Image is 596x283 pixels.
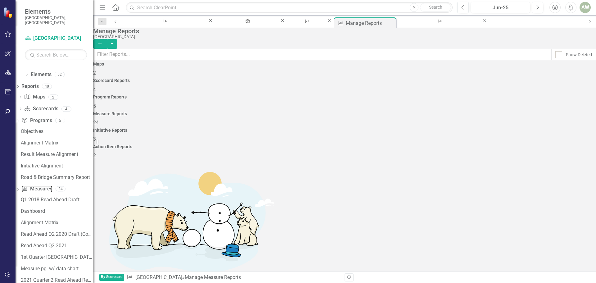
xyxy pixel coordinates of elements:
[19,172,93,182] a: Road & Bridge Summary Report
[25,35,87,42] a: [GEOGRAPHIC_DATA]
[31,71,52,78] a: Elements
[21,208,93,214] div: Dashboard
[19,229,93,239] a: Read Ahead Q2 2020 Draft (Copy)
[93,78,596,83] h4: Scorecard Reports
[19,149,93,159] a: Result Measure Alignment
[397,17,481,25] a: West Patching: quality of work performed
[55,118,65,123] div: 5
[56,186,65,192] div: 24
[55,72,65,77] div: 52
[25,15,87,25] small: [GEOGRAPHIC_DATA], [GEOGRAPHIC_DATA]
[128,23,202,31] div: Asphalt Overlay: quality of work performed
[93,128,596,133] h4: Initiative Reports
[25,49,87,60] input: Search Below...
[21,117,52,124] a: Programs
[135,274,182,280] a: [GEOGRAPHIC_DATA]
[286,17,327,25] a: Spring Sweeping
[93,112,596,116] h4: Measure Reports
[21,197,93,203] div: Q1 2018 Read Ahead Draft
[24,94,45,101] a: Maps
[471,2,530,13] button: Jun-25
[93,34,593,39] div: [GEOGRAPHIC_DATA]
[21,152,93,157] div: Result Measure Alignment
[93,49,552,60] input: Filter Reports...
[21,254,93,260] div: 1st Quarter [GEOGRAPHIC_DATA] Read Ahead Report
[403,23,476,31] div: West Patching: quality of work performed
[21,175,93,180] div: Road & Bridge Summary Report
[19,161,93,171] a: Initiative Alignment
[420,3,451,12] button: Search
[291,23,321,31] div: Spring Sweeping
[19,264,93,274] a: Measure pg. w/ data chart
[19,206,93,216] a: Dashboard
[19,218,93,228] a: Alignment Matrix
[48,94,58,100] div: 2
[93,28,593,34] div: Manage Reports
[580,2,591,13] button: AW
[21,185,52,193] a: Measures
[24,105,58,112] a: Scorecards
[93,95,596,99] h4: Program Reports
[21,277,93,283] div: 2021 Quarter 2 Read Ahead Report
[21,266,93,272] div: Measure pg. w/ data chart
[473,4,528,11] div: Jun-25
[429,5,442,10] span: Search
[126,2,453,13] input: Search ClearPoint...
[122,17,207,25] a: Asphalt Overlay: quality of work performed
[99,274,124,281] span: By Scorecard
[19,195,93,205] a: Q1 2018 Read Ahead Draft
[346,19,395,27] div: Manage Reports
[93,144,596,149] h4: Action Item Reports
[21,163,93,169] div: Initiative Alignment
[21,220,93,226] div: Alignment Matrix
[19,138,93,148] a: Alignment Matrix
[42,84,52,89] div: 40
[93,62,596,66] h4: Maps
[19,126,93,136] a: Objectives
[214,17,279,25] a: Road & Bridge Summary Report
[566,52,592,58] div: Show Deleted
[127,274,340,281] div: » Manage Measure Reports
[21,243,93,249] div: Read Ahead Q2 2021
[21,129,93,134] div: Objectives
[61,106,71,112] div: 4
[25,8,87,15] span: Elements
[219,23,274,31] div: Road & Bridge Summary Report
[3,7,14,18] img: ClearPoint Strategy
[21,231,93,237] div: Read Ahead Q2 2020 Draft (Copy)
[19,241,93,251] a: Read Ahead Q2 2021
[21,83,39,90] a: Reports
[19,252,93,262] a: 1st Quarter [GEOGRAPHIC_DATA] Read Ahead Report
[21,140,93,146] div: Alignment Matrix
